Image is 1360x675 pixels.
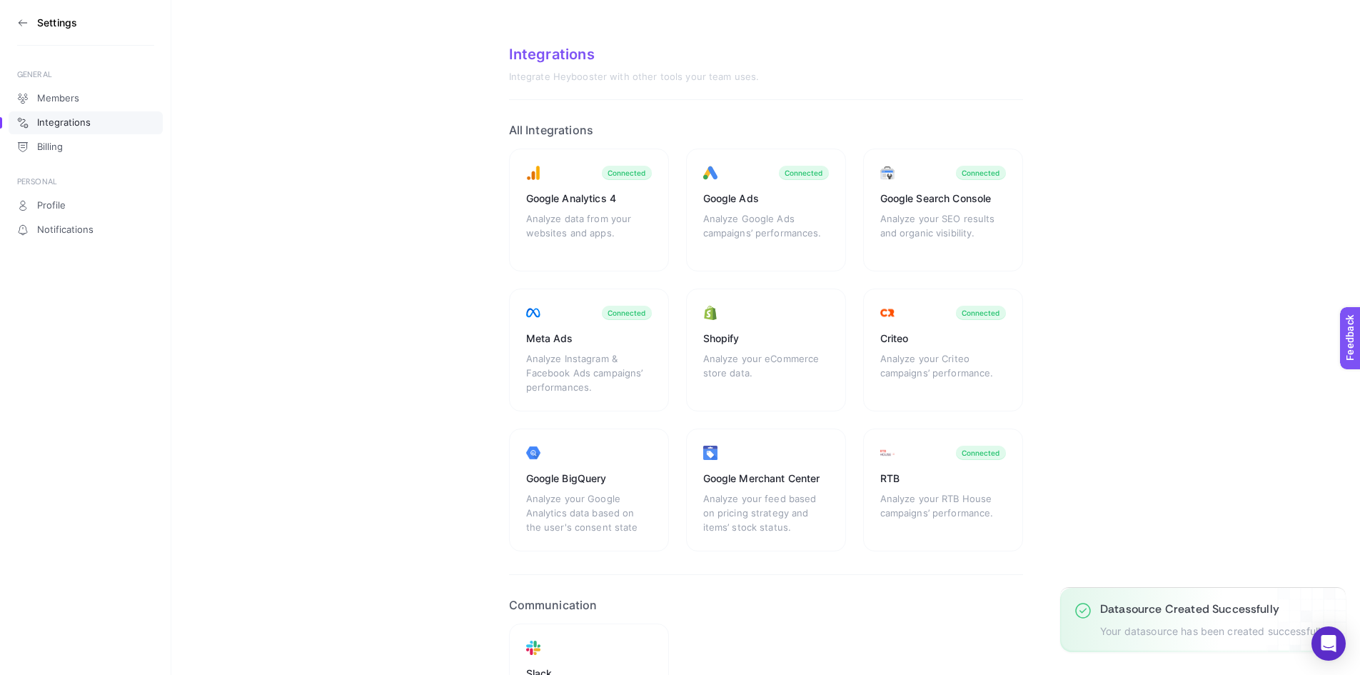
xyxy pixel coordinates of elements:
span: Notifications [37,224,94,236]
h3: Datasource Created Successfully [1100,602,1329,617]
div: Shopify [703,331,829,346]
h2: Communication [509,598,1023,612]
a: Members [9,87,163,110]
div: Analyze your Google Analytics data based on the user's consent state [526,491,652,534]
div: Connected [608,169,646,177]
a: Integrations [9,111,163,134]
div: Open Intercom Messenger [1311,626,1346,661]
div: Google Merchant Center [703,471,829,486]
div: Google Search Console [880,191,1006,206]
h3: Settings [37,17,77,29]
span: Integrations [37,117,91,129]
div: PERSONAL [17,176,154,187]
span: Feedback [9,4,54,16]
a: Profile [9,194,163,217]
div: Analyze your SEO results and organic visibility. [880,211,1006,254]
div: Analyze your Criteo campaigns’ performance. [880,351,1006,394]
span: Members [37,93,79,104]
div: RTB [880,471,1006,486]
div: Analyze your eCommerce store data. [703,351,829,394]
div: Analyze your feed based on pricing strategy and items’ stock status. [703,491,829,534]
div: Analyze Google Ads campaigns’ performances. [703,211,829,254]
div: Connected [962,169,1000,177]
div: Google Analytics 4 [526,191,652,206]
a: Billing [9,136,163,159]
h2: All Integrations [509,123,1023,137]
div: Integrate Heybooster with other tools your team uses. [509,71,1023,83]
div: Criteo [880,331,1006,346]
div: GENERAL [17,69,154,80]
a: Notifications [9,219,163,241]
div: Connected [962,309,1000,317]
div: Google BigQuery [526,471,652,486]
div: Analyze data from your websites and apps. [526,211,652,254]
div: Analyze your RTB House campaigns’ performance. [880,491,1006,534]
div: Connected [962,449,1000,457]
p: Your datasource has been created successfully. [1100,626,1329,638]
div: Analyze Instagram & Facebook Ads campaigns’ performances. [526,351,652,394]
span: Billing [37,141,63,153]
div: Integrations [509,46,1023,63]
div: Google Ads [703,191,829,206]
div: Meta Ads [526,331,652,346]
div: Connected [785,169,823,177]
div: Connected [608,309,646,317]
span: Profile [37,200,66,211]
